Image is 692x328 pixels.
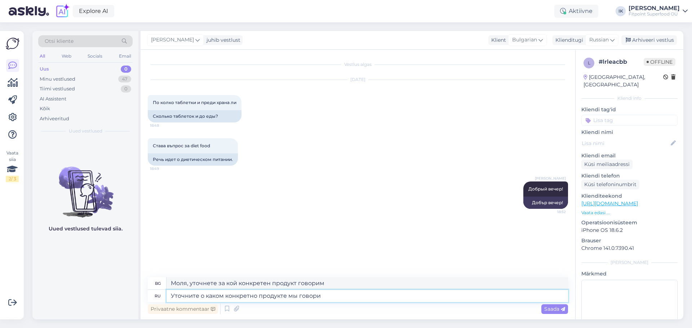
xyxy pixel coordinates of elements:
div: Küsi meiliaadressi [581,159,633,169]
div: 0 [121,66,131,73]
textarea: Моля, уточнете за кой конкретен продукт говорим [167,277,568,289]
p: Kliendi nimi [581,129,678,136]
span: Russian [589,36,609,44]
p: Kliendi tag'id [581,106,678,113]
input: Lisa tag [581,115,678,126]
span: Offline [644,58,675,66]
div: [DATE] [148,76,568,83]
p: Vaata edasi ... [581,210,678,216]
span: 18:48 [150,123,177,128]
span: Bulgarian [512,36,537,44]
span: 18:49 [150,166,177,171]
div: juhib vestlust [204,36,240,44]
span: Става въпрос за diet food [153,143,210,148]
textarea: Уточните о каком конкретно продукте мы говори [167,290,568,302]
span: Saada [544,306,565,312]
img: explore-ai [55,4,70,19]
div: Kõik [40,105,50,112]
div: Uus [40,66,49,73]
div: Web [60,51,73,61]
span: 18:52 [539,209,566,215]
div: Сколько таблеток и до еды? [148,110,241,122]
div: IK [616,6,626,16]
div: 0 [121,85,131,93]
div: [PERSON_NAME] [629,5,680,11]
div: Privaatne kommentaar [148,304,218,314]
div: Vestlus algas [148,61,568,68]
p: Klienditeekond [581,192,678,200]
div: Добър вечер! [523,197,568,209]
span: По колко таблетки и преди храна ли [153,100,236,105]
div: ru [155,290,161,302]
p: Operatsioonisüsteem [581,219,678,226]
img: Askly Logo [6,37,19,50]
p: Kliendi email [581,152,678,159]
p: Kliendi telefon [581,172,678,180]
a: [URL][DOMAIN_NAME] [581,200,638,207]
p: Chrome 141.0.7390.41 [581,244,678,252]
span: Otsi kliente [45,37,74,45]
div: AI Assistent [40,95,66,103]
div: Socials [86,51,104,61]
a: Explore AI [73,5,114,17]
input: Lisa nimi [582,139,669,147]
span: Добрый вечер! [528,186,563,192]
span: Uued vestlused [69,128,102,134]
div: Klient [488,36,506,44]
div: Kliendi info [581,95,678,102]
p: Märkmed [581,270,678,278]
div: Речь идет о диетическом питании. [148,153,238,166]
img: No chats [32,154,138,219]
div: All [38,51,46,61]
div: bg [155,277,161,289]
div: Küsi telefoninumbrit [581,180,639,189]
span: l [588,60,590,66]
a: [PERSON_NAME]Fitpoint Superfood OÜ [629,5,688,17]
p: Uued vestlused tulevad siia. [49,225,123,233]
div: 2 / 3 [6,176,19,182]
div: [GEOGRAPHIC_DATA], [GEOGRAPHIC_DATA] [584,73,663,89]
div: 47 [118,76,131,83]
div: Tiimi vestlused [40,85,75,93]
p: Brauser [581,237,678,244]
div: # lrleacbb [599,58,644,66]
div: Aktiivne [554,5,598,18]
div: Arhiveeritud [40,115,69,122]
div: Vaata siia [6,150,19,182]
span: [PERSON_NAME] [151,36,194,44]
div: Fitpoint Superfood OÜ [629,11,680,17]
div: Minu vestlused [40,76,75,83]
div: [PERSON_NAME] [581,259,678,266]
div: Arhiveeri vestlus [621,35,677,45]
div: Klienditugi [553,36,583,44]
p: iPhone OS 18.6.2 [581,226,678,234]
div: Email [117,51,133,61]
span: [PERSON_NAME] [535,176,566,181]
